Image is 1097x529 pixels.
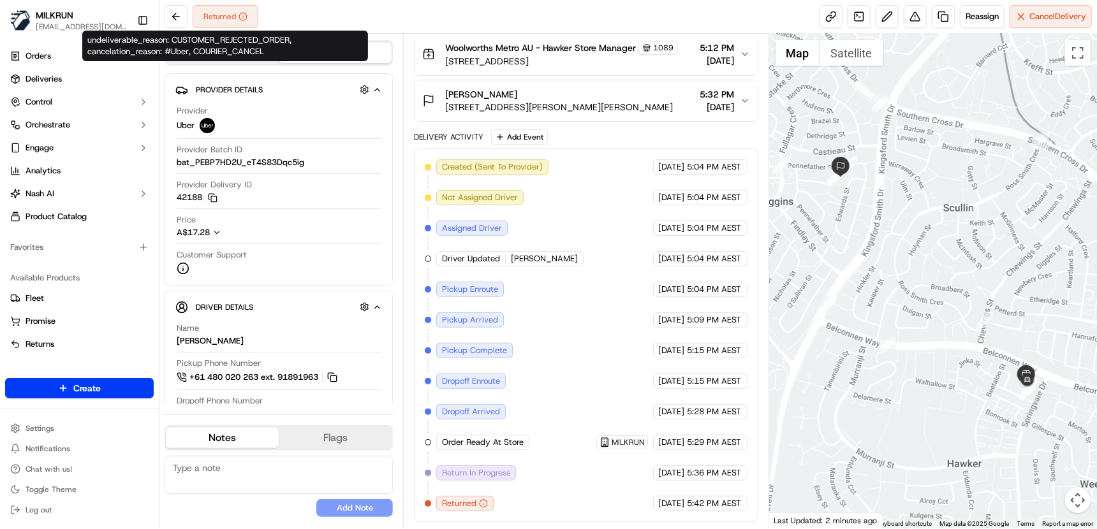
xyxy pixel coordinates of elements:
[872,96,888,112] div: 7
[688,406,742,417] span: 5:28 PM AEST
[5,288,154,308] button: Fleet
[166,428,279,448] button: Notes
[1033,133,1049,149] div: 1
[5,46,154,66] a: Orders
[10,315,149,327] a: Promise
[442,375,500,387] span: Dropoff Enroute
[26,315,55,327] span: Promise
[177,179,252,191] span: Provider Delivery ID
[177,227,289,238] button: A$17.28
[10,338,149,350] a: Returns
[442,253,500,264] span: Driver Updated
[773,157,790,173] div: 11
[442,284,498,295] span: Pickup Enroute
[820,40,883,66] button: Show satellite imagery
[442,345,507,356] span: Pickup Complete
[828,167,844,184] div: 12
[82,31,368,61] div: undeliverable_reason: CUSTOMER_REJECTED_ORDER, cancelation_reason: #Uber, COURIER_CANCEL
[700,101,735,113] span: [DATE]
[688,192,742,203] span: 5:04 PM AEST
[177,120,195,131] span: Uber
[659,314,685,326] span: [DATE]
[442,498,476,509] span: Returned
[5,138,154,158] button: Engage
[26,119,70,131] span: Orchestrate
[700,54,735,67] span: [DATE]
[177,144,242,156] span: Provider Batch ID
[26,444,70,454] span: Notifications
[1065,40,1091,66] button: Toggle fullscreen view
[688,498,742,509] span: 5:42 PM AEST
[200,118,215,133] img: uber-new-logo.jpeg
[177,105,208,117] span: Provider
[5,268,154,288] div: Available Products
[5,501,154,519] button: Log out
[5,334,154,354] button: Returns
[10,10,31,31] img: MILKRUN
[36,22,127,32] button: [EMAIL_ADDRESS][DOMAIN_NAME]
[877,519,932,528] button: Keyboard shortcuts
[612,437,645,447] span: MILKRUN
[1022,378,1038,395] div: 3
[511,253,578,264] span: [PERSON_NAME]
[26,464,72,474] span: Chat with us!
[5,207,154,227] a: Product Catalog
[688,345,742,356] span: 5:15 PM AEST
[36,9,73,22] button: MILKRUN
[445,41,636,54] span: Woolworths Metro AU - Hawker Store Manager
[820,296,837,313] div: 16
[177,358,261,369] span: Pickup Phone Number
[700,88,735,101] span: 5:32 PM
[653,43,674,53] span: 1089
[196,85,263,95] span: Provider Details
[26,165,61,177] span: Analytics
[442,222,502,234] span: Assigned Driver
[659,467,685,479] span: [DATE]
[879,337,895,354] div: 6
[26,73,62,85] span: Deliveries
[1029,11,1086,22] span: Cancel Delivery
[445,101,673,113] span: [STREET_ADDRESS][PERSON_NAME][PERSON_NAME]
[445,55,678,68] span: [STREET_ADDRESS]
[5,419,154,437] button: Settings
[960,5,1005,28] button: Reassign
[1017,520,1034,527] a: Terms (opens in new tab)
[659,345,685,356] span: [DATE]
[177,322,199,334] span: Name
[415,80,757,121] button: [PERSON_NAME][STREET_ADDRESS][PERSON_NAME][PERSON_NAME]5:32 PM[DATE]
[5,311,154,331] button: Promise
[26,188,54,199] span: Nash AI
[966,11,999,22] span: Reassign
[442,161,543,173] span: Created (Sent To Provider)
[688,222,742,234] span: 5:04 PM AEST
[10,293,149,304] a: Fleet
[415,33,757,75] button: Woolworths Metro AU - Hawker Store Manager1089[STREET_ADDRESS]5:12 PM[DATE]
[177,370,339,384] button: +61 480 020 263 ext. 91891963
[193,5,258,28] div: Returned
[688,437,742,448] span: 5:29 PM AEST
[5,115,154,135] button: Orchestrate
[26,484,77,495] span: Toggle Theme
[5,481,154,498] button: Toggle Theme
[442,437,524,448] span: Order Ready At Store
[442,467,510,479] span: Return In Progress
[5,69,154,89] a: Deliveries
[1010,5,1092,28] button: CancelDelivery
[1065,488,1091,513] button: Map camera controls
[1042,520,1093,527] a: Report a map error
[177,395,263,407] span: Dropoff Phone Number
[442,314,498,326] span: Pickup Arrived
[1019,384,1036,400] div: 18
[5,161,154,181] a: Analytics
[688,161,742,173] span: 5:04 PM AEST
[659,375,685,387] span: [DATE]
[177,157,304,168] span: bat_PEBP7HD2U_eT4S83Dqc5ig
[769,512,883,528] div: Last Updated: 2 minutes ago
[688,375,742,387] span: 5:15 PM AEST
[688,314,742,326] span: 5:09 PM AEST
[659,284,685,295] span: [DATE]
[26,505,52,515] span: Log out
[659,222,685,234] span: [DATE]
[659,253,685,264] span: [DATE]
